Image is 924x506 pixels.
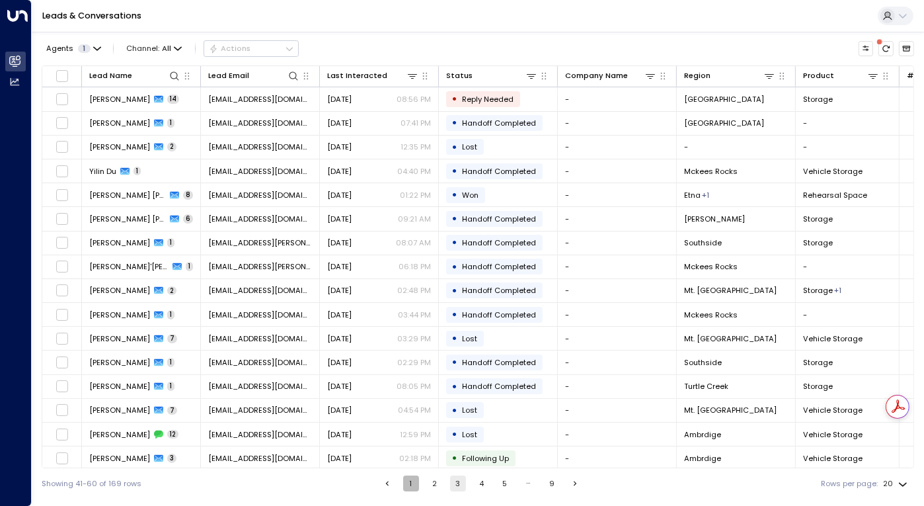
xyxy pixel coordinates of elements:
[452,186,458,204] div: •
[78,44,91,53] span: 1
[684,214,745,224] span: Brinton
[399,261,431,272] p: 06:18 PM
[208,429,312,440] span: brianfranks@mac.com
[327,118,352,128] span: Oct 03, 2025
[462,166,536,177] span: Handoff Completed
[558,183,677,206] td: -
[397,166,431,177] p: 04:40 PM
[544,476,560,491] button: Go to page 9
[520,476,536,491] div: …
[183,214,193,224] span: 6
[56,284,69,297] span: Toggle select row
[684,333,777,344] span: Mt. Pleasant
[167,454,176,463] span: 3
[56,308,69,321] span: Toggle select row
[462,261,536,272] span: Handoff Completed
[397,357,431,368] p: 02:29 PM
[208,453,312,464] span: brianfranks@mac.com
[803,69,834,82] div: Product
[397,333,431,344] p: 03:29 PM
[803,381,833,392] span: Storage
[204,40,299,56] div: Button group with a nested menu
[208,190,312,200] span: darylshawn@gmail.com
[452,90,458,108] div: •
[497,476,513,491] button: Go to page 5
[327,429,352,440] span: Sep 28, 2025
[803,333,863,344] span: Vehicle Storage
[446,69,537,82] div: Status
[56,165,69,178] span: Toggle select row
[89,405,150,415] span: Brian Krills
[89,261,169,272] span: Janiera Turner'Frazier
[677,136,796,159] td: -
[56,356,69,369] span: Toggle select row
[558,351,677,374] td: -
[401,118,431,128] p: 07:41 PM
[208,166,312,177] span: yldb1006@gmail.com
[167,334,177,343] span: 7
[89,333,150,344] span: Ronald Popovich
[684,237,722,248] span: Southside
[684,357,722,368] span: Southside
[558,303,677,326] td: -
[56,212,69,226] span: Toggle select row
[878,41,894,56] span: There are new threads available. Refresh the grid to view the latest updates.
[462,285,536,296] span: Handoff Completed
[56,69,69,83] span: Toggle select all
[565,69,628,82] div: Company Name
[89,69,180,82] div: Lead Name
[462,429,477,440] span: Lost
[89,237,150,248] span: Suhieb Ebrahim
[208,214,312,224] span: darylshawn@gmail.com
[327,237,352,248] span: Oct 02, 2025
[462,214,536,224] span: Handoff Completed
[684,310,738,320] span: Mckees Rocks
[558,112,677,135] td: -
[452,138,458,156] div: •
[558,423,677,446] td: -
[167,382,174,391] span: 1
[398,405,431,415] p: 04:54 PM
[167,142,176,151] span: 2
[462,381,536,392] span: Handoff Completed
[565,69,656,82] div: Company Name
[167,95,179,104] span: 14
[452,378,458,396] div: •
[208,405,312,415] span: bkrills@wpxi.com
[208,381,312,392] span: iraywilson@yahoo.com
[89,214,166,224] span: Daryl Shawn
[803,285,833,296] span: Storage
[462,142,477,152] span: Lost
[684,381,728,392] span: Turtle Creek
[89,310,150,320] span: Richard Yockel
[462,453,509,464] span: Following Up
[452,401,458,419] div: •
[208,142,312,152] span: ari@pesco.net
[462,357,536,368] span: Handoff Completed
[684,453,721,464] span: Ambrdige
[327,285,352,296] span: Oct 01, 2025
[208,94,312,105] span: beneventodominic@gmail.com
[684,69,711,82] div: Region
[42,41,104,56] button: Agents1
[803,429,863,440] span: Vehicle Storage
[89,285,150,296] span: Denise Cartwright
[398,214,431,224] p: 09:21 AM
[558,232,677,255] td: -
[684,261,738,272] span: Mckees Rocks
[327,261,352,272] span: Oct 01, 2025
[56,189,69,202] span: Toggle select row
[803,190,867,200] span: Rehearsal Space
[208,333,312,344] span: rpopovich21@gmail.com
[452,353,458,371] div: •
[89,429,150,440] span: brian franks
[803,237,833,248] span: Storage
[558,87,677,110] td: -
[834,285,841,296] div: Vehicle Storage
[56,260,69,273] span: Toggle select row
[462,118,536,128] span: Handoff Completed
[803,453,863,464] span: Vehicle Storage
[56,140,69,153] span: Toggle select row
[684,94,764,105] span: New Kensington
[56,380,69,393] span: Toggle select row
